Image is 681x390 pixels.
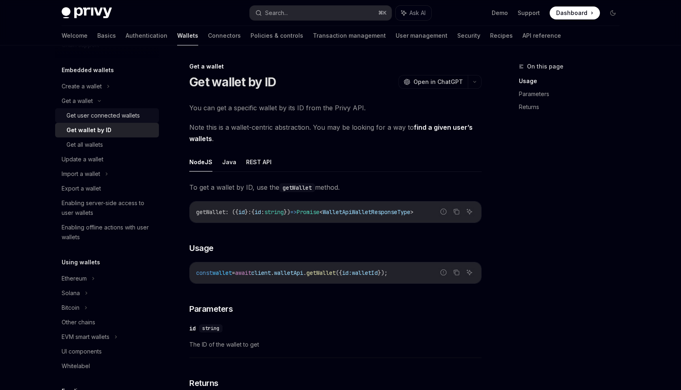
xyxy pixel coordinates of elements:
[189,182,482,193] span: To get a wallet by ID, use the method.
[464,206,475,217] button: Ask AI
[279,183,315,192] code: getWallet
[189,377,218,389] span: Returns
[196,208,225,216] span: getWallet
[550,6,600,19] a: Dashboard
[66,111,140,120] div: Get user connected wallets
[606,6,619,19] button: Toggle dark mode
[336,269,342,276] span: ({
[62,332,109,342] div: EVM smart wallets
[225,208,238,216] span: : ({
[189,152,212,171] button: NodeJS
[55,137,159,152] a: Get all wallets
[251,26,303,45] a: Policies & controls
[451,206,462,217] button: Copy the contents from the code block
[464,267,475,278] button: Ask AI
[189,62,482,71] div: Get a wallet
[238,208,245,216] span: id
[62,154,103,164] div: Update a wallet
[556,9,587,17] span: Dashboard
[457,26,480,45] a: Security
[409,9,426,17] span: Ask AI
[492,9,508,17] a: Demo
[235,269,251,276] span: await
[55,344,159,359] a: UI components
[55,196,159,220] a: Enabling server-side access to user wallets
[232,269,235,276] span: =
[284,208,290,216] span: })
[248,208,251,216] span: :
[55,315,159,330] a: Other chains
[303,269,306,276] span: .
[97,26,116,45] a: Basics
[519,75,626,88] a: Usage
[274,269,303,276] span: walletApi
[189,324,196,332] div: id
[62,288,80,298] div: Solana
[438,206,449,217] button: Report incorrect code
[451,267,462,278] button: Copy the contents from the code block
[55,220,159,244] a: Enabling offline actions with user wallets
[352,269,378,276] span: walletId
[212,269,232,276] span: wallet
[410,208,413,216] span: >
[413,78,463,86] span: Open in ChatGPT
[55,152,159,167] a: Update a wallet
[62,257,100,267] h5: Using wallets
[189,102,482,114] span: You can get a specific wallet by its ID from the Privy API.
[251,208,255,216] span: {
[202,325,219,332] span: string
[62,81,102,91] div: Create a wallet
[55,181,159,196] a: Export a wallet
[189,75,276,89] h1: Get wallet by ID
[251,269,271,276] span: client
[62,198,154,218] div: Enabling server-side access to user wallets
[438,267,449,278] button: Report incorrect code
[297,208,319,216] span: Promise
[319,208,323,216] span: <
[378,269,388,276] span: });
[196,269,212,276] span: const
[396,6,431,20] button: Ask AI
[62,169,100,179] div: Import a wallet
[189,340,482,349] span: The ID of the wallet to get
[55,359,159,373] a: Whitelabel
[306,269,336,276] span: getWallet
[66,125,111,135] div: Get wallet by ID
[261,208,264,216] span: :
[519,88,626,101] a: Parameters
[490,26,513,45] a: Recipes
[208,26,241,45] a: Connectors
[523,26,561,45] a: API reference
[527,62,563,71] span: On this page
[189,242,214,254] span: Usage
[396,26,448,45] a: User management
[62,317,95,327] div: Other chains
[222,152,236,171] button: Java
[519,101,626,114] a: Returns
[290,208,297,216] span: =>
[250,6,392,20] button: Search...⌘K
[55,123,159,137] a: Get wallet by ID
[189,122,482,144] span: Note this is a wallet-centric abstraction. You may be looking for a way to .
[62,96,93,106] div: Get a wallet
[62,7,112,19] img: dark logo
[62,347,102,356] div: UI components
[398,75,468,89] button: Open in ChatGPT
[189,303,233,315] span: Parameters
[246,152,272,171] button: REST API
[62,184,101,193] div: Export a wallet
[62,361,90,371] div: Whitelabel
[255,208,261,216] span: id
[264,208,284,216] span: string
[66,140,103,150] div: Get all wallets
[245,208,248,216] span: }
[62,274,87,283] div: Ethereum
[323,208,410,216] span: WalletApiWalletResponseType
[177,26,198,45] a: Wallets
[62,26,88,45] a: Welcome
[271,269,274,276] span: .
[342,269,352,276] span: id:
[62,65,114,75] h5: Embedded wallets
[265,8,288,18] div: Search...
[62,223,154,242] div: Enabling offline actions with user wallets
